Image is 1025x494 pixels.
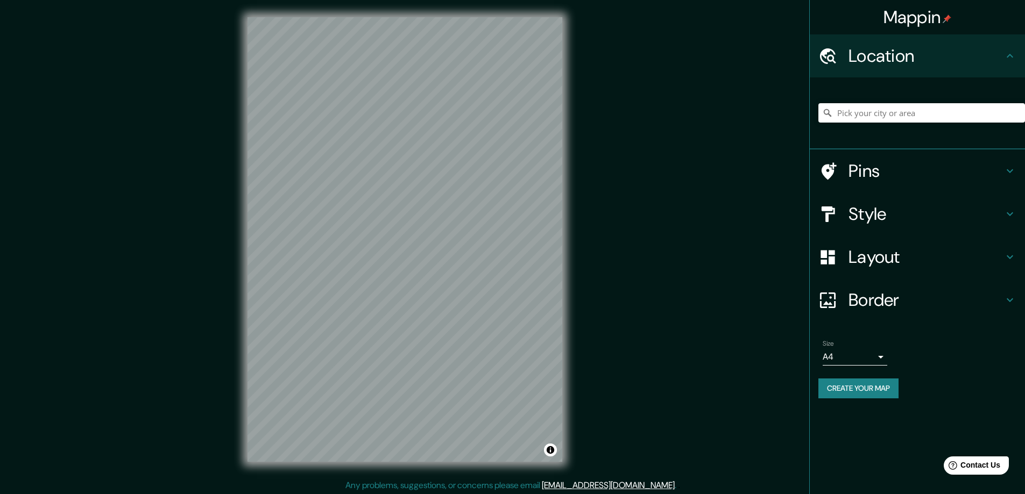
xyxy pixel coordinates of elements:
[818,103,1025,123] input: Pick your city or area
[542,479,675,491] a: [EMAIL_ADDRESS][DOMAIN_NAME]
[849,203,1003,225] h4: Style
[810,34,1025,77] div: Location
[823,348,887,366] div: A4
[823,339,834,348] label: Size
[678,479,680,492] div: .
[810,192,1025,235] div: Style
[676,479,678,492] div: .
[810,278,1025,321] div: Border
[849,160,1003,182] h4: Pins
[849,246,1003,268] h4: Layout
[810,149,1025,192] div: Pins
[248,17,562,462] canvas: Map
[849,45,1003,67] h4: Location
[943,15,951,23] img: pin-icon.png
[810,235,1025,278] div: Layout
[929,452,1013,482] iframe: Help widget launcher
[849,289,1003,311] h4: Border
[883,6,952,28] h4: Mappin
[544,443,557,456] button: Toggle attribution
[345,479,676,492] p: Any problems, suggestions, or concerns please email .
[818,378,899,398] button: Create your map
